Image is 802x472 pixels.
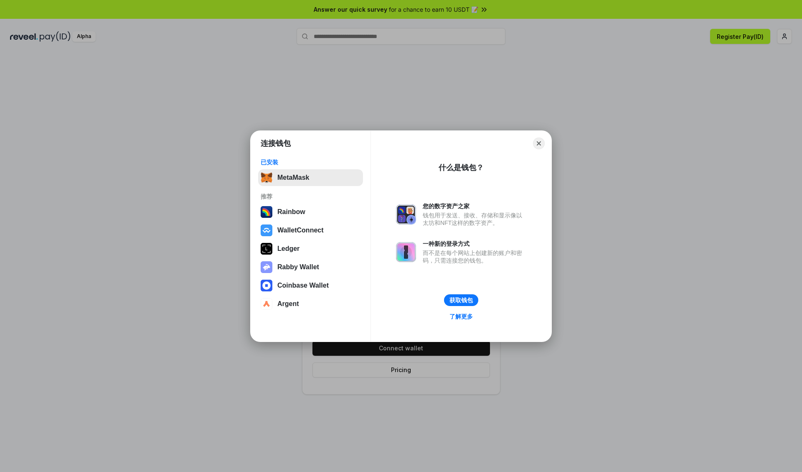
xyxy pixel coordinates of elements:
[261,225,272,236] img: svg+xml,%3Csvg%20width%3D%2228%22%20height%3D%2228%22%20viewBox%3D%220%200%2028%2028%22%20fill%3D...
[277,263,319,271] div: Rabby Wallet
[277,208,305,216] div: Rainbow
[277,282,329,289] div: Coinbase Wallet
[277,227,324,234] div: WalletConnect
[261,280,272,291] img: svg+xml,%3Csvg%20width%3D%2228%22%20height%3D%2228%22%20viewBox%3D%220%200%2028%2028%22%20fill%3D...
[261,138,291,148] h1: 连接钱包
[423,202,526,210] div: 您的数字资产之家
[277,300,299,308] div: Argent
[439,163,484,173] div: 什么是钱包？
[258,259,363,276] button: Rabby Wallet
[258,169,363,186] button: MetaMask
[261,172,272,184] img: svg+xml,%3Csvg%20fill%3D%22none%22%20height%3D%2233%22%20viewBox%3D%220%200%2035%2033%22%20width%...
[261,193,360,200] div: 推荐
[258,222,363,239] button: WalletConnect
[261,298,272,310] img: svg+xml,%3Csvg%20width%3D%2228%22%20height%3D%2228%22%20viewBox%3D%220%200%2028%2028%22%20fill%3D...
[258,240,363,257] button: Ledger
[261,261,272,273] img: svg+xml,%3Csvg%20xmlns%3D%22http%3A%2F%2Fwww.w3.org%2F2000%2Fsvg%22%20fill%3D%22none%22%20viewBox...
[396,204,416,225] img: svg+xml,%3Csvg%20xmlns%3D%22http%3A%2F%2Fwww.w3.org%2F2000%2Fsvg%22%20fill%3D%22none%22%20viewBox...
[444,311,478,322] a: 了解更多
[423,240,526,247] div: 一种新的登录方式
[449,296,473,304] div: 获取钱包
[277,174,309,181] div: MetaMask
[533,138,545,149] button: Close
[449,313,473,320] div: 了解更多
[258,296,363,312] button: Argent
[258,277,363,294] button: Coinbase Wallet
[261,243,272,255] img: svg+xml,%3Csvg%20xmlns%3D%22http%3A%2F%2Fwww.w3.org%2F2000%2Fsvg%22%20width%3D%2228%22%20height%3...
[396,242,416,262] img: svg+xml,%3Csvg%20xmlns%3D%22http%3A%2F%2Fwww.w3.org%2F2000%2Fsvg%22%20fill%3D%22none%22%20viewBox...
[258,204,363,220] button: Rainbow
[423,249,526,264] div: 而不是在每个网站上创建新的账户和密码，只需连接您的钱包。
[261,206,272,218] img: svg+xml,%3Csvg%20width%3D%22120%22%20height%3D%22120%22%20viewBox%3D%220%200%20120%20120%22%20fil...
[277,245,299,253] div: Ledger
[423,212,526,227] div: 钱包用于发送、接收、存储和显示像以太坊和NFT这样的数字资产。
[444,294,478,306] button: 获取钱包
[261,158,360,166] div: 已安装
